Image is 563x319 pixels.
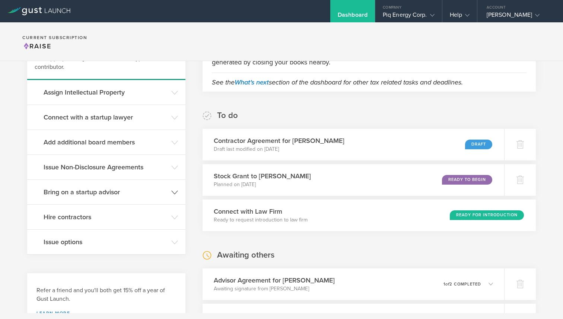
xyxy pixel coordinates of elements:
div: Piq Energy Corp. [383,11,435,22]
h3: Hire contractors [44,212,168,222]
h3: Advisor Agreement for [PERSON_NAME] [214,275,335,285]
p: 1 2 completed [443,282,481,286]
p: Planned on [DATE] [214,181,311,188]
div: Connect with Law FirmReady to request introduction to law firmReady for Introduction [203,200,536,231]
span: Raise [22,42,51,50]
div: Draft [465,140,492,149]
p: Awaiting signature from [PERSON_NAME] [214,285,335,293]
p: Draft last modified on [DATE] [214,146,344,153]
a: Learn more [36,311,176,315]
iframe: Chat Widget [526,283,563,319]
h3: Add additional board members [44,137,168,147]
h3: Connect with Law Firm [214,207,308,216]
div: Dashboard [338,11,368,22]
em: of [445,282,449,287]
h3: Issue Non-Disclosure Agreements [44,162,168,172]
h3: Connect with a startup lawyer [44,112,168,122]
div: Ready to Begin [442,175,492,185]
em: See the section of the dashboard for other tax related tasks and deadlines. [212,78,463,86]
div: [PERSON_NAME] [487,11,550,22]
h2: To do [217,110,238,121]
p: Ready to request introduction to law firm [214,216,308,224]
div: Stock Grant to [PERSON_NAME]Planned on [DATE]Ready to Begin [203,164,504,196]
div: Help [450,11,470,22]
h3: Stock Grant to [PERSON_NAME] [214,171,311,181]
div: Ready for Introduction [450,210,524,220]
h3: Bring on a startup advisor [44,187,168,197]
h3: Assign Intellectual Property [44,87,168,97]
h2: Awaiting others [217,250,274,261]
h3: Contractor Agreement for [PERSON_NAME] [214,136,344,146]
div: Contractor Agreement for [PERSON_NAME]Draft last modified on [DATE]Draft [203,129,504,160]
a: What's next [235,78,269,86]
h2: Current Subscription [22,35,87,40]
h3: Refer a friend and you'll both get 15% off a year of Gust Launch. [36,286,176,303]
h3: Issue options [44,237,168,247]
